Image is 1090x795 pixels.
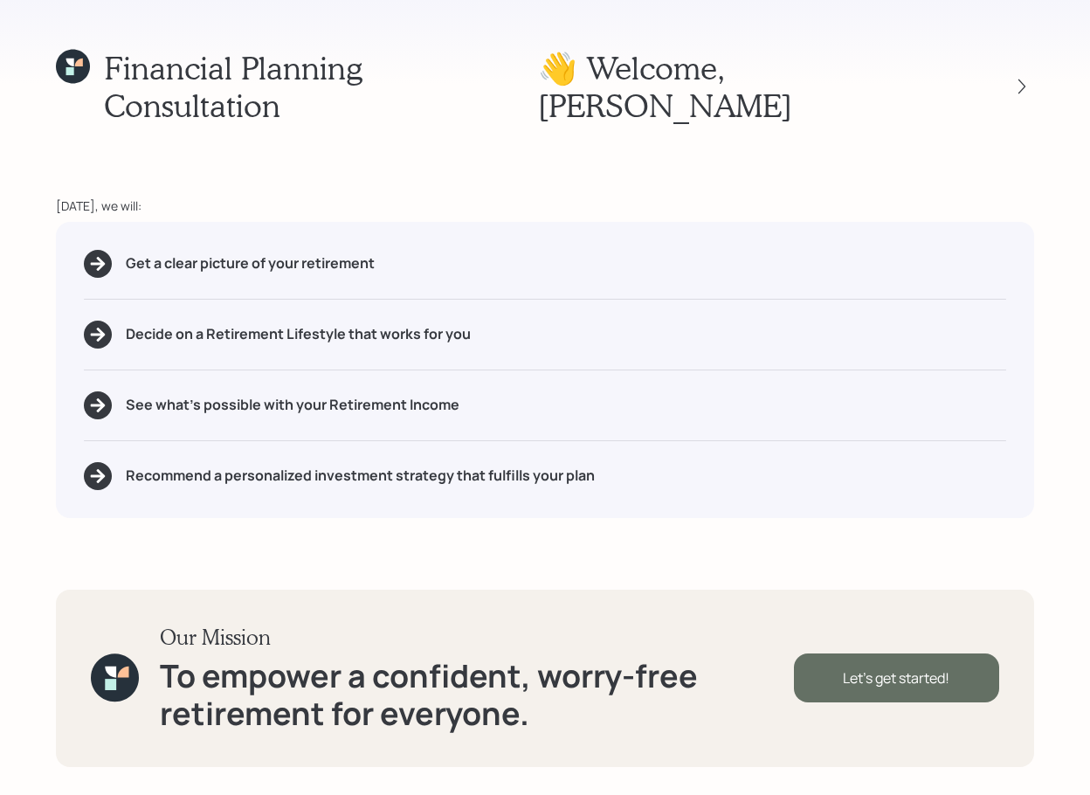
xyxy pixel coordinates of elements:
[56,197,1034,215] div: [DATE], we will:
[126,397,459,413] h5: See what's possible with your Retirement Income
[160,657,793,732] h1: To empower a confident, worry-free retirement for everyone.
[794,653,999,702] div: Let's get started!
[538,49,978,124] h1: 👋 Welcome , [PERSON_NAME]
[126,255,375,272] h5: Get a clear picture of your retirement
[160,625,793,650] h3: Our Mission
[126,467,595,484] h5: Recommend a personalized investment strategy that fulfills your plan
[104,49,538,124] h1: Financial Planning Consultation
[126,326,471,342] h5: Decide on a Retirement Lifestyle that works for you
